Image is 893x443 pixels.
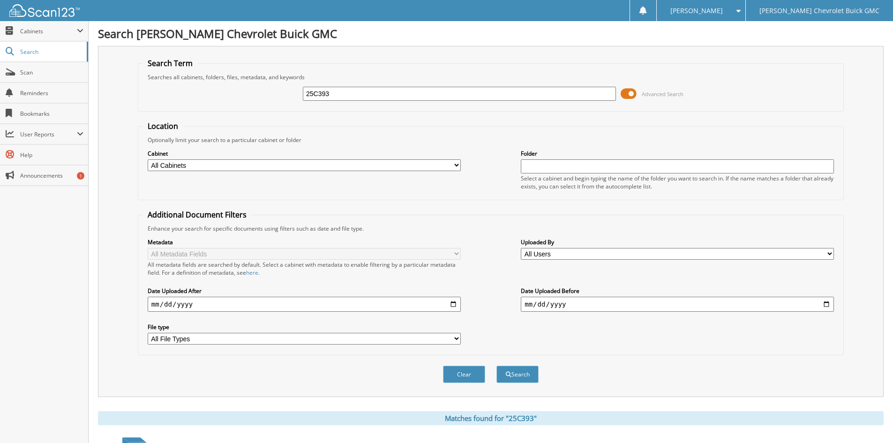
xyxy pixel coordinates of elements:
[143,225,839,233] div: Enhance your search for specific documents using filters such as date and file type.
[148,297,461,312] input: start
[9,4,80,17] img: scan123-logo-white.svg
[143,210,251,220] legend: Additional Document Filters
[759,8,879,14] span: [PERSON_NAME] Chevrolet Buick GMC
[521,238,834,246] label: Uploaded By
[20,110,83,118] span: Bookmarks
[143,73,839,81] div: Searches all cabinets, folders, files, metadata, and keywords
[246,269,258,277] a: here
[642,90,683,98] span: Advanced Search
[20,48,82,56] span: Search
[20,68,83,76] span: Scan
[77,172,84,180] div: 1
[20,130,77,138] span: User Reports
[443,366,485,383] button: Clear
[20,151,83,159] span: Help
[98,411,884,425] div: Matches found for "25C393"
[143,121,183,131] legend: Location
[20,172,83,180] span: Announcements
[521,150,834,158] label: Folder
[521,287,834,295] label: Date Uploaded Before
[98,26,884,41] h1: Search [PERSON_NAME] Chevrolet Buick GMC
[148,323,461,331] label: File type
[521,297,834,312] input: end
[670,8,723,14] span: [PERSON_NAME]
[148,150,461,158] label: Cabinet
[148,238,461,246] label: Metadata
[496,366,539,383] button: Search
[148,287,461,295] label: Date Uploaded After
[148,261,461,277] div: All metadata fields are searched by default. Select a cabinet with metadata to enable filtering b...
[143,136,839,144] div: Optionally limit your search to a particular cabinet or folder
[143,58,197,68] legend: Search Term
[20,27,77,35] span: Cabinets
[20,89,83,97] span: Reminders
[521,174,834,190] div: Select a cabinet and begin typing the name of the folder you want to search in. If the name match...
